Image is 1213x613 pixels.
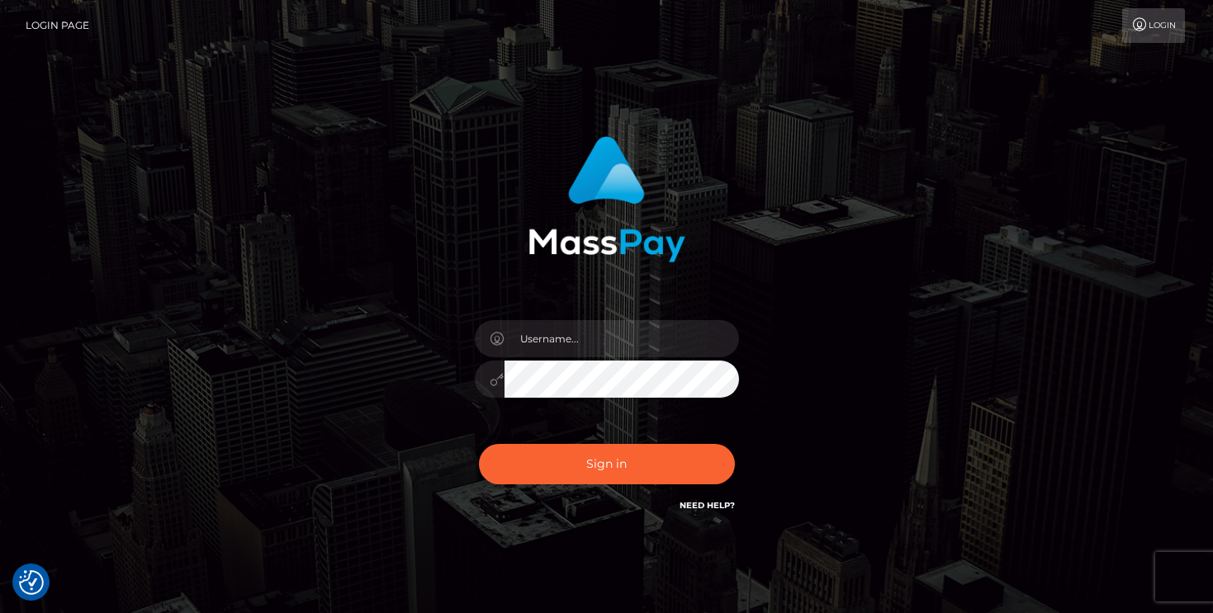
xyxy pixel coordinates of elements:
[19,570,44,595] button: Consent Preferences
[528,136,685,262] img: MassPay Login
[505,320,739,357] input: Username...
[680,500,735,511] a: Need Help?
[1122,8,1185,43] a: Login
[26,8,89,43] a: Login Page
[19,570,44,595] img: Revisit consent button
[479,444,735,484] button: Sign in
